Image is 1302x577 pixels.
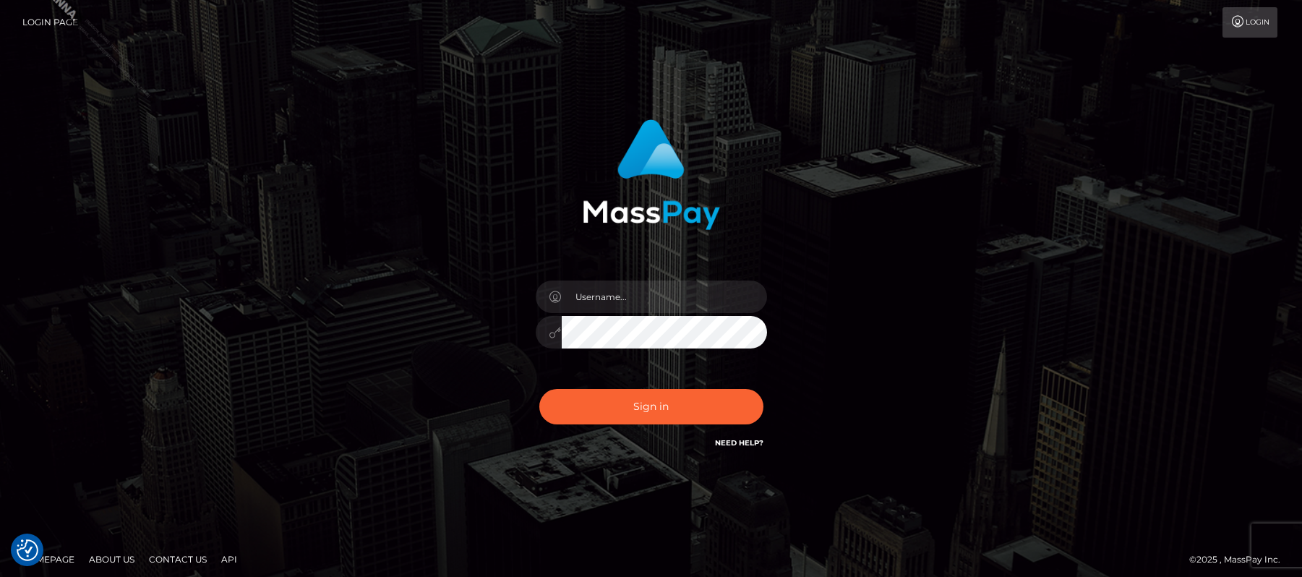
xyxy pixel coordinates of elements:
button: Consent Preferences [17,539,38,561]
img: MassPay Login [583,119,720,230]
button: Sign in [539,389,763,424]
img: Revisit consent button [17,539,38,561]
a: About Us [83,548,140,570]
a: Homepage [16,548,80,570]
a: Need Help? [715,438,763,448]
a: Contact Us [143,548,213,570]
a: API [215,548,243,570]
a: Login [1222,7,1277,38]
a: Login Page [22,7,78,38]
div: © 2025 , MassPay Inc. [1189,552,1291,568]
input: Username... [562,281,767,313]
